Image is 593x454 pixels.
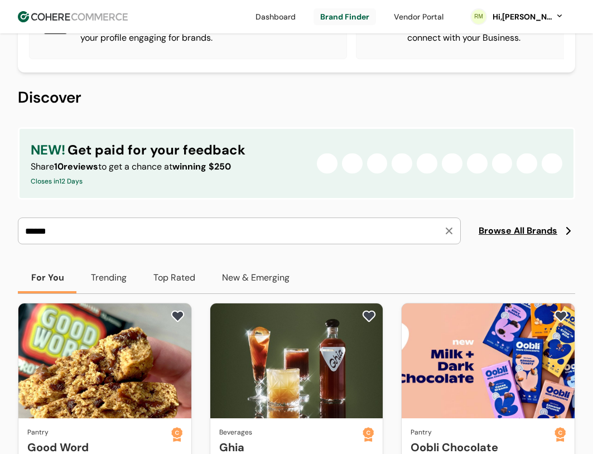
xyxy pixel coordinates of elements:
[78,262,140,293] button: Trending
[172,161,231,172] span: winning $250
[470,8,487,25] svg: 0 percent
[360,308,378,325] button: add to favorite
[68,140,245,160] span: Get paid for your feedback
[31,176,245,187] div: Closes in 12 Days
[479,224,575,238] a: Browse All Brands
[140,262,209,293] button: Top Rated
[31,161,54,172] span: Share
[209,262,303,293] button: New & Emerging
[479,224,557,238] span: Browse All Brands
[491,11,553,23] div: Hi, [PERSON_NAME]
[54,161,98,172] span: 10 reviews
[31,140,65,160] span: NEW!
[491,11,564,23] button: Hi,[PERSON_NAME]
[552,308,570,325] button: add to favorite
[18,87,81,108] span: Discover
[18,11,128,22] img: Cohere Logo
[18,262,78,293] button: For You
[168,308,187,325] button: add to favorite
[98,161,172,172] span: to get a chance at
